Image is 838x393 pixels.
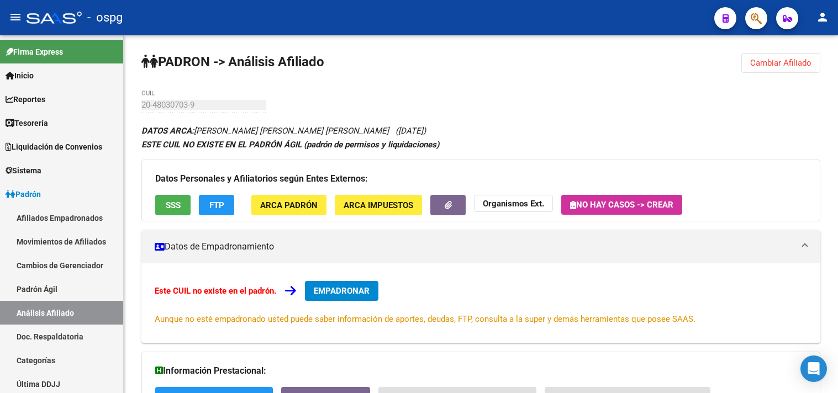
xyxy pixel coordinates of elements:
[199,195,234,215] button: FTP
[87,6,123,30] span: - ospg
[816,10,829,24] mat-icon: person
[141,263,820,343] div: Datos de Empadronamiento
[155,286,276,296] strong: Este CUIL no existe en el padrón.
[155,241,794,253] mat-panel-title: Datos de Empadronamiento
[155,171,807,187] h3: Datos Personales y Afiliatorios según Entes Externos:
[141,126,194,136] strong: DATOS ARCA:
[6,164,41,177] span: Sistema
[141,230,820,263] mat-expansion-panel-header: Datos de Empadronamiento
[483,199,544,209] strong: Organismos Ext.
[166,200,181,210] span: SSS
[750,58,811,68] span: Cambiar Afiliado
[141,54,324,70] strong: PADRON -> Análisis Afiliado
[570,200,673,210] span: No hay casos -> Crear
[155,314,695,324] span: Aunque no esté empadronado usted puede saber información de aportes, deudas, FTP, consulta a la s...
[800,355,827,382] div: Open Intercom Messenger
[561,195,682,215] button: No hay casos -> Crear
[141,126,389,136] span: [PERSON_NAME] [PERSON_NAME] [PERSON_NAME]
[396,126,426,136] span: ([DATE])
[6,188,41,200] span: Padrón
[251,195,326,215] button: ARCA Padrón
[209,200,224,210] span: FTP
[6,93,45,105] span: Reportes
[141,140,439,150] strong: ESTE CUIL NO EXISTE EN EL PADRÓN ÁGIL (padrón de permisos y liquidaciones)
[344,200,413,210] span: ARCA Impuestos
[314,286,370,296] span: EMPADRONAR
[474,195,553,212] button: Organismos Ext.
[155,363,807,379] h3: Información Prestacional:
[6,70,34,82] span: Inicio
[260,200,318,210] span: ARCA Padrón
[9,10,22,24] mat-icon: menu
[335,195,422,215] button: ARCA Impuestos
[6,117,48,129] span: Tesorería
[155,195,191,215] button: SSS
[6,141,102,153] span: Liquidación de Convenios
[741,53,820,73] button: Cambiar Afiliado
[305,281,378,301] button: EMPADRONAR
[6,46,63,58] span: Firma Express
